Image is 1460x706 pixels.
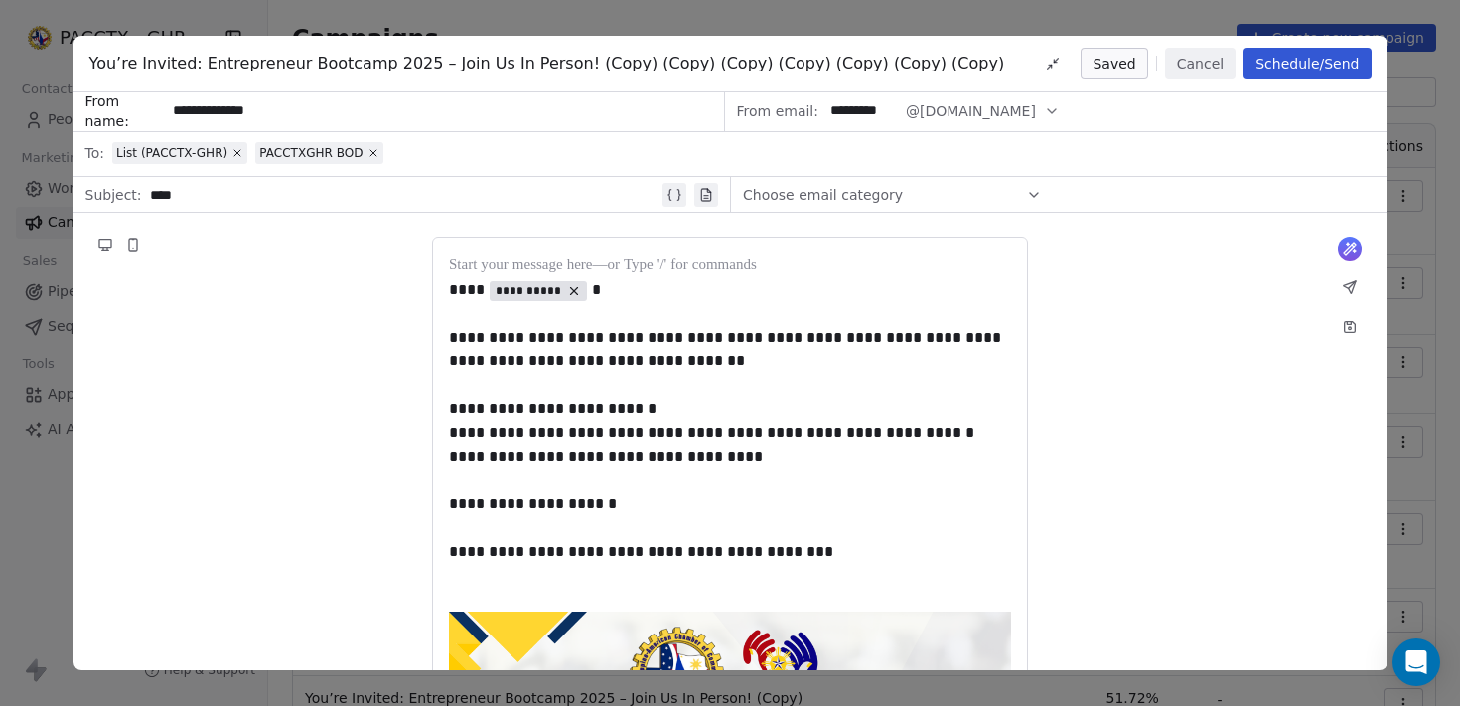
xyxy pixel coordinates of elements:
span: PACCTXGHR BOD [259,145,363,161]
span: @[DOMAIN_NAME] [906,101,1036,122]
span: List (PACCTX-GHR) [116,145,227,161]
span: From email: [737,101,818,121]
span: Subject: [85,185,142,211]
button: Schedule/Send [1243,48,1371,79]
span: You’re Invited: Entrepreneur Bootcamp 2025 – Join Us In Person! (Copy) (Copy) (Copy) (Copy) (Copy... [89,52,1005,75]
div: Open Intercom Messenger [1392,638,1440,686]
span: Choose email category [743,185,903,205]
span: From name: [85,91,165,131]
button: Saved [1081,48,1147,79]
span: To: [85,143,104,163]
button: Cancel [1165,48,1236,79]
